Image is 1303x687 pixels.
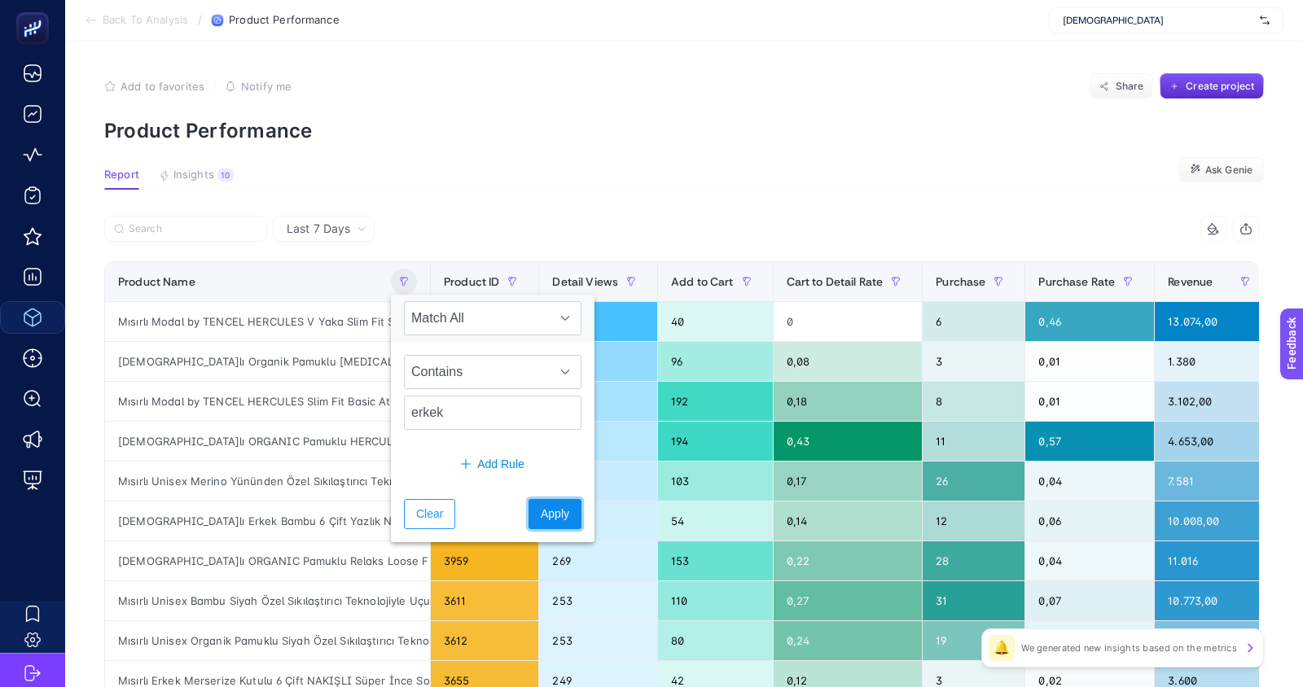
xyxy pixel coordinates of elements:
div: 96 [658,342,773,381]
div: 3612 [431,621,538,660]
div: 0,04 [1025,541,1154,580]
div: 40 [658,302,773,341]
div: 0,01 [1025,342,1154,381]
div: 377 [539,382,657,421]
div: 0,57 [1025,422,1154,461]
div: Mısırlı Modal by TENCEL HERCULES Slim Fit Basic Atlet [105,382,430,421]
div: 0,43 [774,422,923,461]
div: 0,14 [774,501,923,540]
div: 🔔 [989,635,1015,661]
span: Ask Genie [1205,164,1253,177]
div: 54 [658,501,773,540]
span: Add to Cart [671,275,734,288]
div: 103 [658,462,773,501]
div: 269 [539,541,657,580]
div: 0,08 [774,342,923,381]
span: Feedback [10,5,62,18]
button: Add Rule [404,449,581,479]
p: We generated new insights based on the metrics [1021,641,1237,654]
div: 10.773,00 [1155,581,1271,620]
div: Mısırlı Unisex Merino Yününden Özel Sıkılaştırıcı Teknolojiyle Uçuş ve Pilot Çorabı [105,462,430,501]
div: [DEMOGRAPHIC_DATA]lı ORGANIC Pamuklu HERCULES Slim Fit Basic Atlet [105,422,430,461]
span: Share [1116,80,1144,93]
span: Purchase Rate [1038,275,1115,288]
div: [DEMOGRAPHIC_DATA]lı Organik Pamuklu [MEDICAL_DATA] Yazlık Regular Fit Atlet [105,342,430,381]
div: 0,07 [1025,581,1154,620]
span: Product ID [444,275,499,288]
button: Notify me [225,80,292,93]
button: Apply [529,499,581,529]
div: 31 [923,581,1024,620]
button: Create project [1160,73,1264,99]
div: 194 [658,422,773,461]
div: 3959 [431,541,538,580]
div: 80 [658,621,773,660]
span: Add to favorites [121,80,204,93]
div: 8 [923,382,1024,421]
span: Add Rule [477,456,524,473]
div: 28 [923,541,1024,580]
div: 26 [923,462,1024,501]
div: 0,22 [774,541,923,580]
span: Contains [405,356,550,388]
span: Revenue [1168,275,1213,288]
div: Mısırlı Modal by TENCEL HERCULES V Yaka Slim Fit Sporcu Atlet - 1 Antrasit/1 Bordo/1 Lacivert/1 Siya [105,302,430,341]
p: Product Performance [104,119,1264,142]
div: 613 [539,302,657,341]
div: 4.653,00 [1155,422,1271,461]
span: Last 7 Days [287,221,350,237]
input: Search [404,396,581,430]
span: Report [104,168,139,182]
div: 299 [539,462,657,501]
div: 3611 [431,581,538,620]
div: 6 [923,302,1024,341]
button: Share [1090,73,1153,99]
div: 0,04 [1025,462,1154,501]
div: [DEMOGRAPHIC_DATA]lı ORGANIC Pamuklu Relaks Loose Fit Düğmeli Ekstra Bol Kesim Uzun Paçalı [MEDIC... [105,541,430,580]
span: Create project [1186,80,1254,93]
div: 0,27 [774,581,923,620]
div: Mısırlı Unisex Organik Pamuklu Siyah Özel Sıkılaştırıcı Teknolojiyle Uçuş ve Pilot Çorabı [105,621,430,660]
button: Add to favorites [104,80,204,93]
div: 11.016 [1155,541,1271,580]
span: Back To Analysis [103,14,188,27]
img: svg%3e [1260,12,1270,28]
div: Mısırlı Unisex Bambu Siyah Özel Sıkılaştırıcı Teknolojiyle Uçuş ve Pilot Çorabı [105,581,430,620]
div: 7.581 [1155,462,1271,501]
div: 0,06 [1025,501,1154,540]
span: Clear [416,505,443,523]
div: 276 [539,501,657,540]
span: [DEMOGRAPHIC_DATA] [1063,14,1253,27]
button: Clear [404,499,455,529]
input: Search [129,223,257,235]
span: Product Performance [229,14,339,27]
div: 0,06 [1025,621,1154,660]
div: 153 [658,541,773,580]
span: Match All [405,302,550,335]
span: Purchase [936,275,985,288]
div: 253 [539,621,657,660]
div: 1.380 [1155,342,1271,381]
span: Cart to Detail Rate [787,275,884,288]
div: 0,18 [774,382,923,421]
span: Detail Views [552,275,618,288]
div: 10.008,00 [1155,501,1271,540]
div: 0,24 [774,621,923,660]
div: [DEMOGRAPHIC_DATA]lı Erkek Bambu 6 Çift Yazlık No Show Çorap [105,501,430,540]
span: / [198,13,202,26]
div: 0 [774,302,923,341]
div: 19 [923,621,1024,660]
div: 110 [658,581,773,620]
div: 192 [658,382,773,421]
span: Insights [173,168,214,182]
div: 12 [923,501,1024,540]
div: 428 [539,342,657,381]
div: 3 [923,342,1024,381]
div: 253 [539,581,657,620]
span: Apply [541,505,569,523]
span: Product Name [118,275,195,288]
div: 3.102,00 [1155,382,1271,421]
span: Notify me [241,80,292,93]
div: 335 [539,422,657,461]
div: 11 [923,422,1024,461]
